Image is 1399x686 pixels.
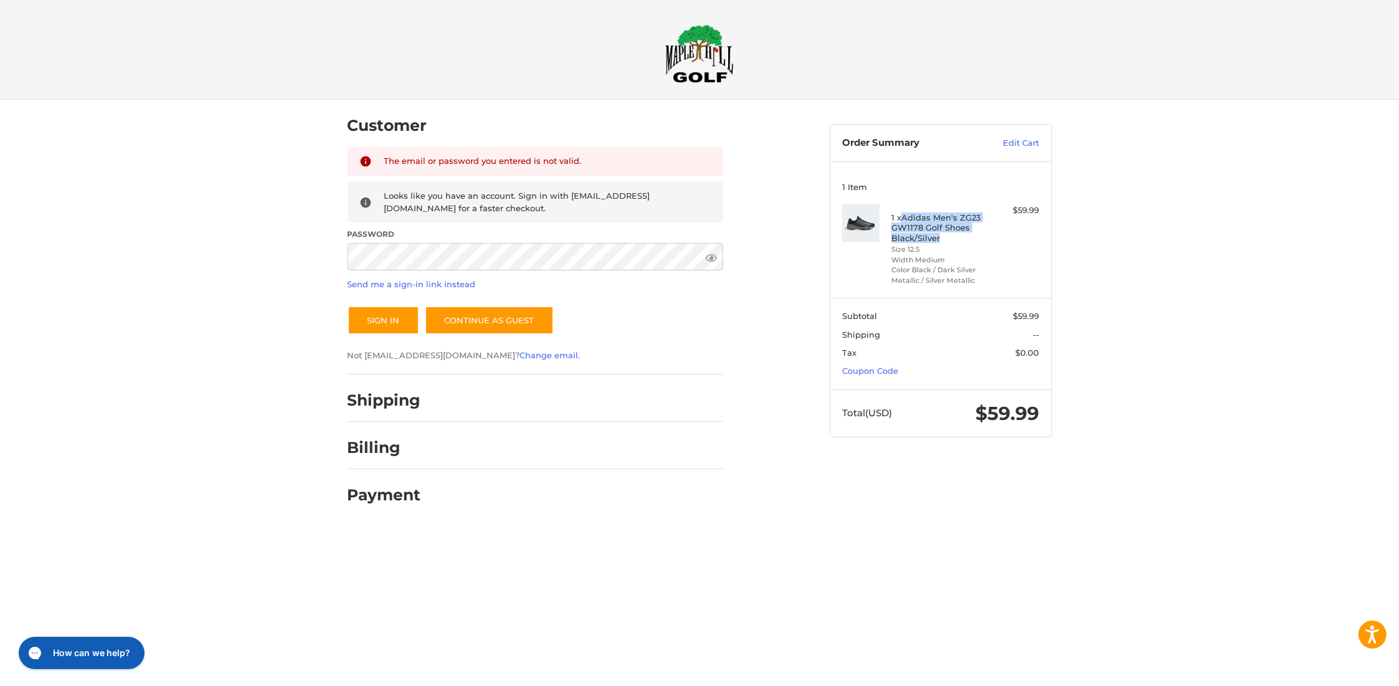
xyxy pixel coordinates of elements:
a: Send me a sign-in link instead [348,279,476,289]
span: Tax [842,348,856,358]
label: Password [348,229,723,240]
a: Edit Cart [976,137,1039,150]
span: Looks like you have an account. Sign in with [EMAIL_ADDRESS][DOMAIN_NAME] for a faster checkout. [384,191,650,213]
span: -- [1033,330,1039,340]
img: Maple Hill Golf [665,24,734,83]
div: The email or password you entered is not valid. [384,155,711,168]
span: $59.99 [1013,311,1039,321]
span: $0.00 [1015,348,1039,358]
a: Change email [520,350,579,360]
span: Subtotal [842,311,877,321]
h2: Payment [348,485,421,505]
span: $59.99 [975,402,1039,425]
a: Coupon Code [842,366,898,376]
span: Shipping [842,330,880,340]
h2: Shipping [348,391,421,410]
p: Not [EMAIL_ADDRESS][DOMAIN_NAME]? . [348,350,723,362]
h2: Billing [348,438,420,457]
button: Sign In [348,306,419,335]
span: Total (USD) [842,407,892,419]
h4: 1 x Adidas Men's ZG23 GW1178 Golf Shoes Black/Silver [891,212,987,243]
li: Color Black / Dark Silver Metallic / Silver Metallic [891,265,987,285]
li: Size 12.5 [891,244,987,255]
a: Continue as guest [425,306,554,335]
h3: Order Summary [842,137,976,150]
li: Width Medium [891,255,987,265]
iframe: Gorgias live chat messenger [12,632,148,674]
h2: Customer [348,116,427,135]
h3: 1 Item [842,182,1039,192]
div: $59.99 [990,204,1039,217]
